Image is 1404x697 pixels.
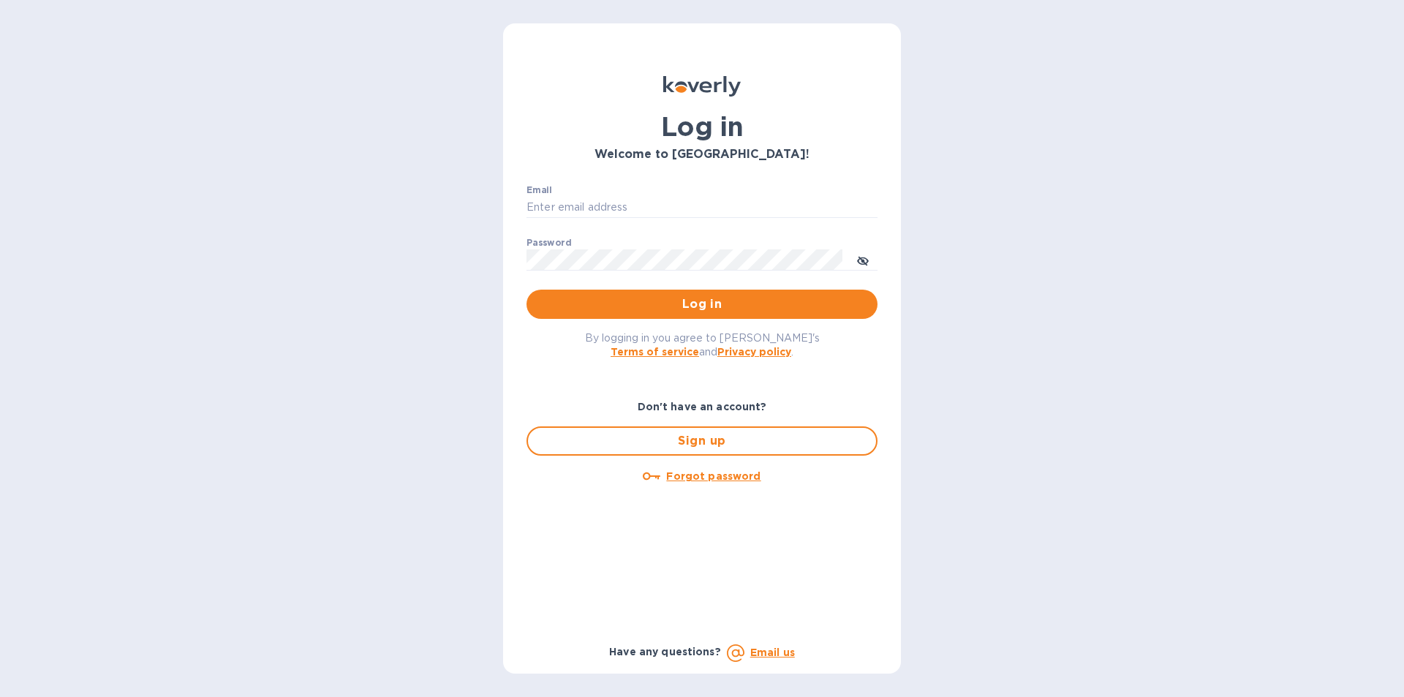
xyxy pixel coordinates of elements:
[526,148,877,162] h3: Welcome to [GEOGRAPHIC_DATA]!
[585,332,820,358] span: By logging in you agree to [PERSON_NAME]'s and .
[611,346,699,358] a: Terms of service
[609,646,721,658] b: Have any questions?
[538,295,866,313] span: Log in
[638,401,767,412] b: Don't have an account?
[750,647,795,658] a: Email us
[526,186,552,195] label: Email
[526,290,877,319] button: Log in
[666,470,760,482] u: Forgot password
[848,245,877,274] button: toggle password visibility
[526,238,571,247] label: Password
[663,76,741,97] img: Koverly
[526,111,877,142] h1: Log in
[526,197,877,219] input: Enter email address
[540,432,864,450] span: Sign up
[717,346,791,358] a: Privacy policy
[526,426,877,456] button: Sign up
